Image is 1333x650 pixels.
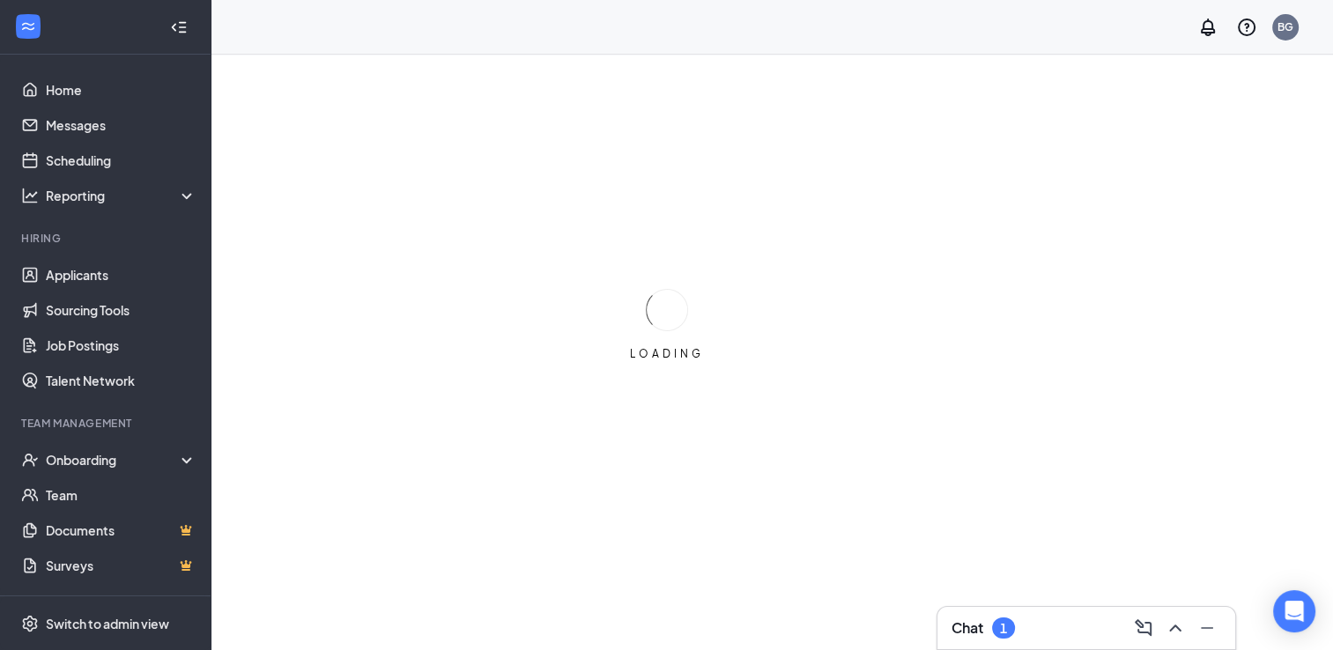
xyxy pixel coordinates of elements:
div: LOADING [623,346,711,361]
a: SurveysCrown [46,548,196,583]
h3: Chat [952,618,983,638]
a: DocumentsCrown [46,513,196,548]
a: Scheduling [46,143,196,178]
a: Talent Network [46,363,196,398]
a: Home [46,72,196,107]
a: Applicants [46,257,196,292]
div: Reporting [46,187,197,204]
svg: QuestionInfo [1236,17,1257,38]
div: Onboarding [46,451,181,469]
svg: ChevronUp [1165,617,1186,639]
svg: Analysis [21,187,39,204]
div: BG [1277,19,1293,34]
button: ComposeMessage [1129,614,1158,642]
svg: Collapse [170,18,188,36]
div: Switch to admin view [46,615,169,632]
svg: Settings [21,615,39,632]
svg: Minimize [1196,617,1218,639]
a: Team [46,477,196,513]
div: Hiring [21,231,193,246]
a: Messages [46,107,196,143]
div: Team Management [21,416,193,431]
button: Minimize [1193,614,1221,642]
a: Job Postings [46,328,196,363]
div: Open Intercom Messenger [1273,590,1315,632]
svg: ComposeMessage [1133,617,1154,639]
svg: WorkstreamLogo [19,18,37,35]
svg: Notifications [1197,17,1218,38]
button: ChevronUp [1161,614,1189,642]
a: Sourcing Tools [46,292,196,328]
svg: UserCheck [21,451,39,469]
div: 1 [1000,621,1007,636]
